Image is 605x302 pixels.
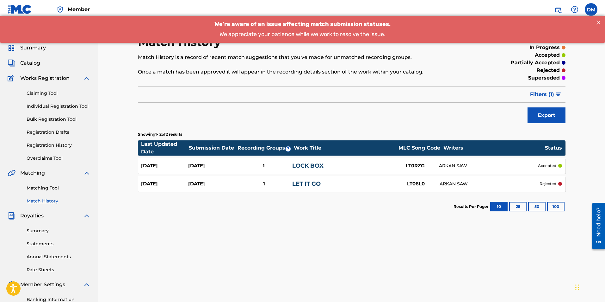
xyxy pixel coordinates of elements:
[27,267,90,273] a: Rate Sheets
[219,15,386,22] span: We appreciate your patience while we work to resolve the issue.
[27,228,90,234] a: Summary
[547,202,565,211] button: 100
[552,3,565,16] a: Public Search
[27,185,90,191] a: Matching Tool
[68,6,90,13] span: Member
[27,116,90,123] a: Bulk Registration Tool
[440,181,540,187] div: ARKAN SAW
[27,155,90,162] a: Overclaims Tool
[535,51,560,59] p: accepted
[8,169,15,177] img: Matching
[83,212,90,220] img: expand
[585,3,597,16] div: User Menu
[509,202,527,211] button: 25
[20,44,46,52] span: Summary
[141,162,188,170] div: [DATE]
[27,103,90,110] a: Individual Registration Tool
[83,281,90,288] img: expand
[396,144,443,152] div: MLC Song Code
[188,162,235,170] div: [DATE]
[138,68,467,76] p: Once a match has been approved it will appear in the recording details section of the work within...
[292,180,321,187] a: LET IT GO
[20,212,44,220] span: Royalties
[27,198,90,204] a: Match History
[587,201,605,252] iframe: Resource Center
[571,6,578,13] img: help
[56,6,64,13] img: Top Rightsholder
[236,180,293,188] div: 1
[538,163,556,169] p: accepted
[20,59,40,67] span: Catalog
[8,59,40,67] a: CatalogCatalog
[573,272,605,302] iframe: Chat Widget
[554,6,562,13] img: search
[511,59,560,67] p: partially accepted
[556,93,561,96] img: filter
[575,278,579,297] div: Drag
[392,180,440,188] div: LT06L0
[540,181,556,187] p: rejected
[392,162,439,170] div: LT0RZG
[530,91,554,98] span: Filters ( 1 )
[439,163,538,169] div: ARKAN SAW
[8,44,46,52] a: SummarySummary
[237,144,293,152] div: Recording Groups
[8,74,16,82] img: Works Registration
[545,144,562,152] div: Status
[20,169,45,177] span: Matching
[529,44,560,51] p: in progress
[8,5,32,14] img: MLC Logo
[536,67,560,74] p: rejected
[83,169,90,177] img: expand
[454,204,490,209] p: Results Per Page:
[141,140,188,156] div: Last Updated Date
[526,87,565,102] button: Filters (1)
[443,144,545,152] div: Writers
[8,281,15,288] img: Member Settings
[27,254,90,260] a: Annual Statements
[141,180,188,188] div: [DATE]
[83,74,90,82] img: expand
[20,74,70,82] span: Works Registration
[138,54,467,61] p: Match History is a record of recent match suggestions that you've made for unmatched recording gr...
[189,144,236,152] div: Submission Date
[214,5,391,12] span: We’re aware of an issue affecting match submission statuses.
[490,202,508,211] button: 10
[27,142,90,149] a: Registration History
[27,90,90,97] a: Claiming Tool
[528,107,565,123] button: Export
[8,59,15,67] img: Catalog
[20,281,65,288] span: Member Settings
[568,3,581,16] div: Help
[27,241,90,247] a: Statements
[138,132,182,137] p: Showing 1 - 2 of 2 results
[235,162,292,170] div: 1
[8,44,15,52] img: Summary
[528,74,560,82] p: superseded
[286,146,291,151] span: ?
[188,180,236,188] div: [DATE]
[27,129,90,136] a: Registration Drafts
[8,212,15,220] img: Royalties
[294,144,395,152] div: Work Title
[528,202,546,211] button: 50
[292,162,324,169] a: LOCK BOX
